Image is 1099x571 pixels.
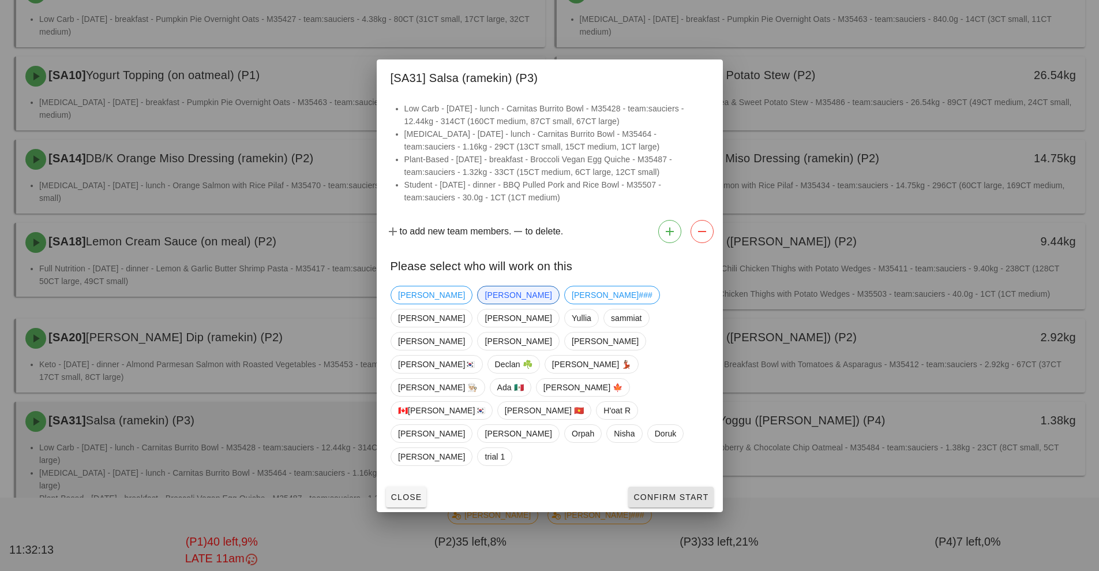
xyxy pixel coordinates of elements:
span: [PERSON_NAME] [398,333,465,350]
span: [PERSON_NAME] [485,309,552,327]
li: Student - [DATE] - dinner - BBQ Pulled Pork and Rice Bowl - M35507 - team:sauciers - 30.0g - 1CT ... [404,178,709,204]
span: Close [391,492,422,502]
span: [PERSON_NAME] 💃🏽 [552,356,631,373]
li: Low Carb - [DATE] - lunch - Carnitas Burrito Bowl - M35428 - team:sauciers - 12.44kg - 314CT (160... [404,102,709,128]
div: [SA31] Salsa (ramekin) (P3) [377,59,723,93]
span: [PERSON_NAME] [571,333,638,350]
span: [PERSON_NAME] 👨🏼‍🍳 [398,379,478,396]
span: Confirm Start [633,492,708,502]
span: [PERSON_NAME]🇰🇷 [398,356,475,373]
span: Yullia [571,309,591,327]
li: [MEDICAL_DATA] - [DATE] - lunch - Carnitas Burrito Bowl - M35464 - team:sauciers - 1.16kg - 29CT ... [404,128,709,153]
span: sammiat [610,309,642,327]
span: Orpah [571,425,594,442]
span: H'oat R [603,402,631,419]
div: to add new team members. to delete. [377,215,723,248]
span: [PERSON_NAME] [398,448,465,465]
span: [PERSON_NAME] [398,425,465,442]
span: trial 1 [485,448,505,465]
span: Declan ☘️ [494,356,532,373]
span: [PERSON_NAME] [485,425,552,442]
span: [PERSON_NAME] [485,333,552,350]
button: Close [386,487,427,507]
span: Doruk [654,425,676,442]
span: 🇨🇦[PERSON_NAME]🇰🇷 [398,402,485,419]
span: [PERSON_NAME] [485,286,552,304]
div: Please select who will work on this [377,248,723,281]
span: Ada 🇲🇽 [497,379,523,396]
span: [PERSON_NAME] [398,309,465,327]
li: Plant-Based - [DATE] - breakfast - Broccoli Vegan Egg Quiche - M35487 - team:sauciers - 1.32kg - ... [404,153,709,178]
span: [PERSON_NAME] [398,286,465,304]
span: [PERSON_NAME] 🇻🇳 [504,402,584,419]
button: Confirm Start [628,487,713,507]
span: [PERSON_NAME] 🍁 [543,379,622,396]
span: [PERSON_NAME]### [571,286,652,304]
span: Nisha [614,425,635,442]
